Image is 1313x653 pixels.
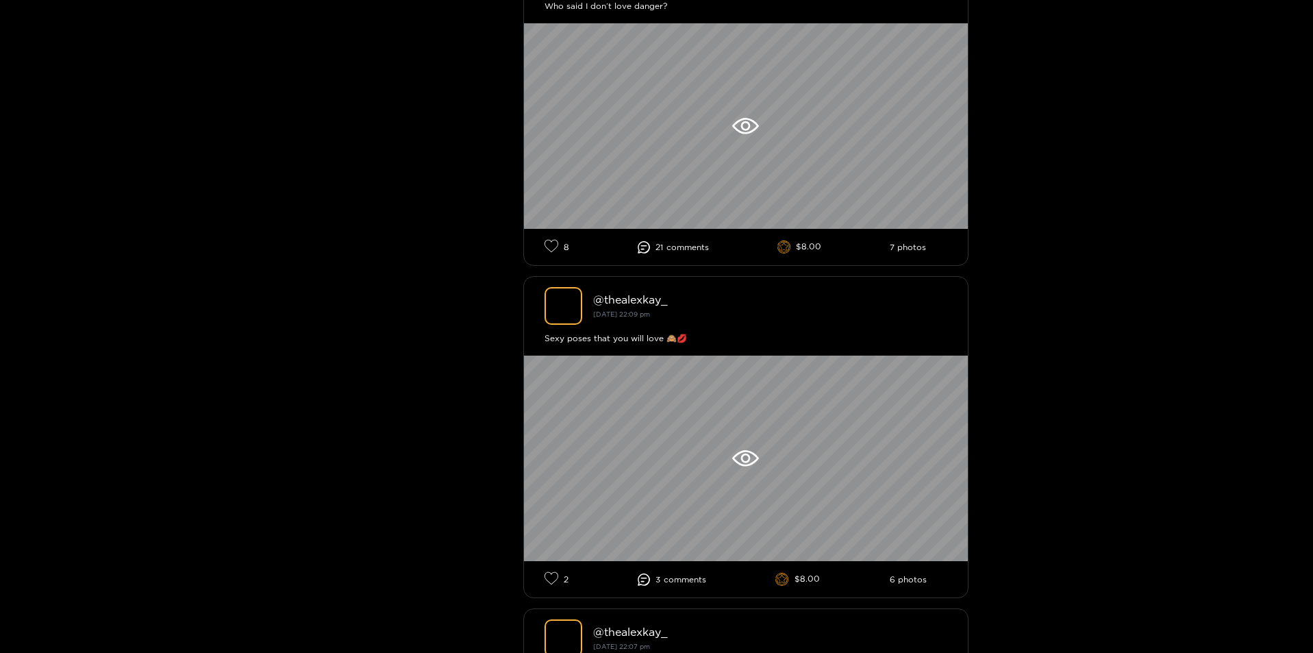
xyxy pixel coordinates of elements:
li: 2 [545,571,568,587]
li: 3 [638,574,706,586]
img: thealexkay_ [545,287,582,325]
small: [DATE] 22:09 pm [593,310,650,318]
span: comment s [666,243,709,252]
div: Sexy poses that you will love 🙈💋 [545,332,947,345]
div: @ thealexkay_ [593,626,947,638]
li: $8.00 [775,573,820,587]
span: comment s [664,575,706,584]
li: 21 [638,241,709,254]
li: 8 [545,239,569,255]
li: 6 photos [890,575,927,584]
small: [DATE] 22:07 pm [593,643,650,650]
li: 7 photos [890,243,926,252]
div: @ thealexkay_ [593,293,947,306]
li: $8.00 [777,241,822,254]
